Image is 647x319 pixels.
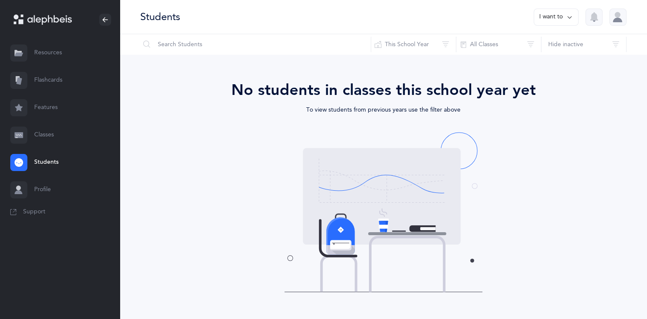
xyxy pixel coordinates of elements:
[140,10,180,24] div: Students
[534,9,579,26] button: I want to
[456,34,541,55] button: All Classes
[371,34,456,55] button: This School Year
[541,34,626,55] button: Hide inactive
[161,79,606,102] div: No students in classes this school year yet
[140,34,371,55] input: Search Students
[282,132,485,292] img: students-coming-soon.svg
[213,102,555,115] div: To view students from previous years use the filter above
[23,208,45,216] span: Support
